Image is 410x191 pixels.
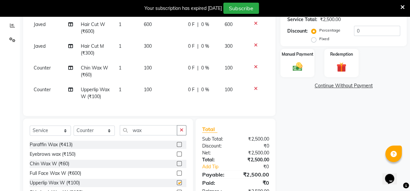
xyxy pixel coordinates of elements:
span: 0 F [188,21,195,28]
a: Continue Without Payment [282,82,405,89]
button: Subscribe [223,3,259,14]
div: ₹0 [236,179,274,187]
img: _cash.svg [290,61,305,72]
div: Discount: [287,28,307,35]
div: ₹2,500.00 [320,16,340,23]
span: 0 F [188,65,195,71]
label: Percentage [319,27,340,33]
span: Javed [34,43,46,49]
span: Counter [34,65,51,71]
span: | [197,65,199,71]
label: Fixed [319,36,329,42]
span: Hair Cut M (₹300) [81,43,104,56]
span: 0 F [188,43,195,50]
iframe: chat widget [382,165,403,184]
span: 0 % [201,43,209,50]
span: Counter [34,87,51,93]
span: 100 [144,87,152,93]
span: Upperlip Wax W (₹100) [81,87,110,99]
span: 100 [225,87,233,93]
div: Paraffin Wax (₹413) [30,141,73,148]
span: 1 [119,21,121,27]
label: Redemption [330,51,353,57]
span: | [197,43,199,50]
div: ₹2,500.00 [236,171,274,178]
div: Upperlip Wax W (₹100) [30,179,80,186]
div: Service Total: [287,16,317,23]
div: ₹2,500.00 [236,136,274,143]
a: Add Tip [197,163,242,170]
span: 0 F [188,86,195,93]
span: 100 [144,65,152,71]
div: Discount: [197,143,236,150]
div: Full Face Wax W (₹600) [30,170,81,177]
div: Your subscription has expired [DATE] [144,5,222,12]
div: Total: [197,156,236,163]
span: | [197,21,199,28]
span: Total [202,126,217,133]
div: Chin Wax W (₹60) [30,160,69,167]
span: 600 [144,21,152,27]
span: 0 % [201,86,209,93]
div: Paid: [197,179,236,187]
div: ₹2,500.00 [236,156,274,163]
label: Manual Payment [282,51,313,57]
span: 1 [119,43,121,49]
span: 300 [144,43,152,49]
span: Javed [34,21,46,27]
div: ₹2,500.00 [236,150,274,156]
span: 1 [119,87,121,93]
div: ₹0 [242,163,274,170]
input: Search or Scan [120,125,177,135]
div: Net: [197,150,236,156]
div: Payable: [197,171,236,178]
span: 100 [225,65,233,71]
span: 1 [119,65,121,71]
div: Sub Total: [197,136,236,143]
img: _gift.svg [333,61,349,73]
span: | [197,86,199,93]
span: Chin Wax W (₹60) [81,65,108,78]
span: 300 [225,43,233,49]
span: 600 [225,21,233,27]
span: 0 % [201,21,209,28]
div: Eyebrows wax (₹150) [30,151,76,158]
div: ₹0 [236,143,274,150]
span: Hair Cut W (₹600) [81,21,105,34]
span: 0 % [201,65,209,71]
